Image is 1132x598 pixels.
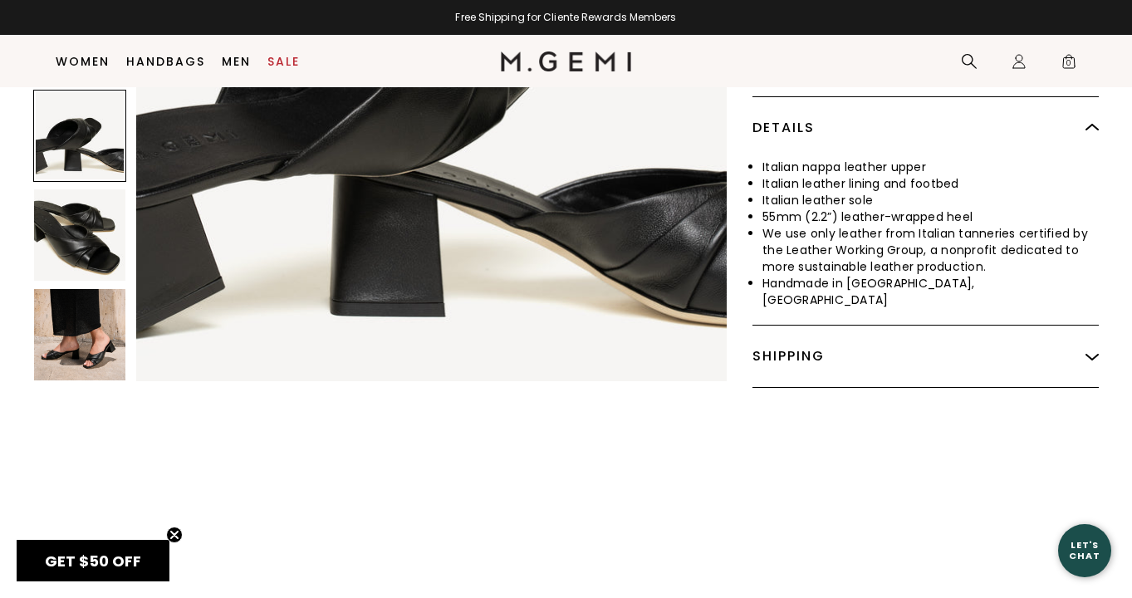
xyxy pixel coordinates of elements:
[56,55,110,68] a: Women
[1058,540,1111,561] div: Let's Chat
[762,275,1099,308] li: Handmade in [GEOGRAPHIC_DATA], [GEOGRAPHIC_DATA]
[1061,56,1077,73] span: 0
[762,175,1099,192] li: Italian leather lining and footbed
[126,55,205,68] a: Handbags
[267,55,300,68] a: Sale
[501,51,631,71] img: M.Gemi
[166,527,183,543] button: Close teaser
[752,97,1099,159] div: Details
[762,225,1099,275] li: We use only leather from Italian tanneries certified by the Leather Working Group, a nonprofit de...
[762,208,1099,225] li: 55mm (2.2”) leather-wrapped heel
[752,326,1099,387] div: Shipping
[45,551,141,571] span: GET $50 OFF
[222,55,251,68] a: Men
[17,540,169,581] div: GET $50 OFFClose teaser
[762,192,1099,208] li: Italian leather sole
[34,290,125,381] img: The Maia
[762,159,1099,175] li: Italian nappa leather upper
[34,190,125,282] img: The Maia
